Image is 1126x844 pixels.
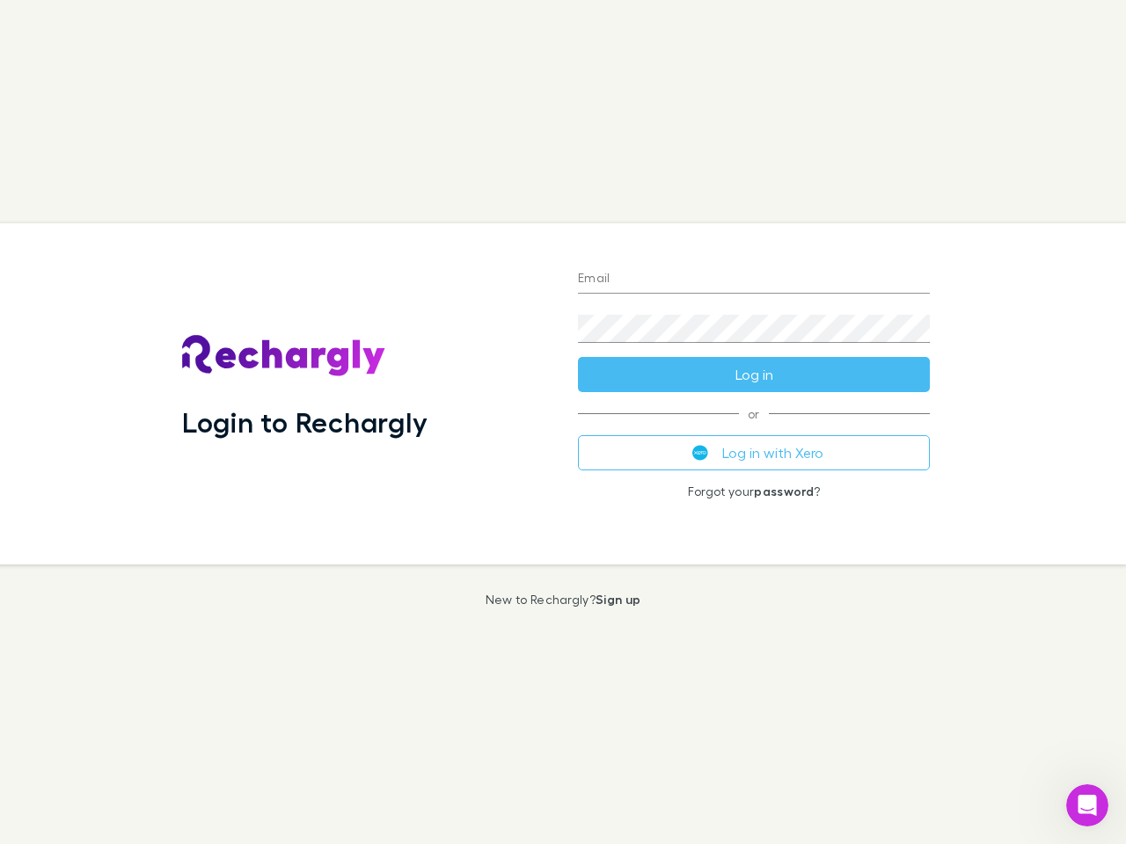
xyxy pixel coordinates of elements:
h1: Login to Rechargly [182,405,428,439]
a: password [754,484,814,498]
p: New to Rechargly? [486,593,641,607]
button: Log in with Xero [578,435,930,470]
img: Rechargly's Logo [182,335,386,377]
p: Forgot your ? [578,484,930,498]
a: Sign up [596,592,640,607]
img: Xero's logo [692,445,708,461]
span: or [578,413,930,414]
iframe: Intercom live chat [1066,784,1108,826]
button: Log in [578,357,930,392]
